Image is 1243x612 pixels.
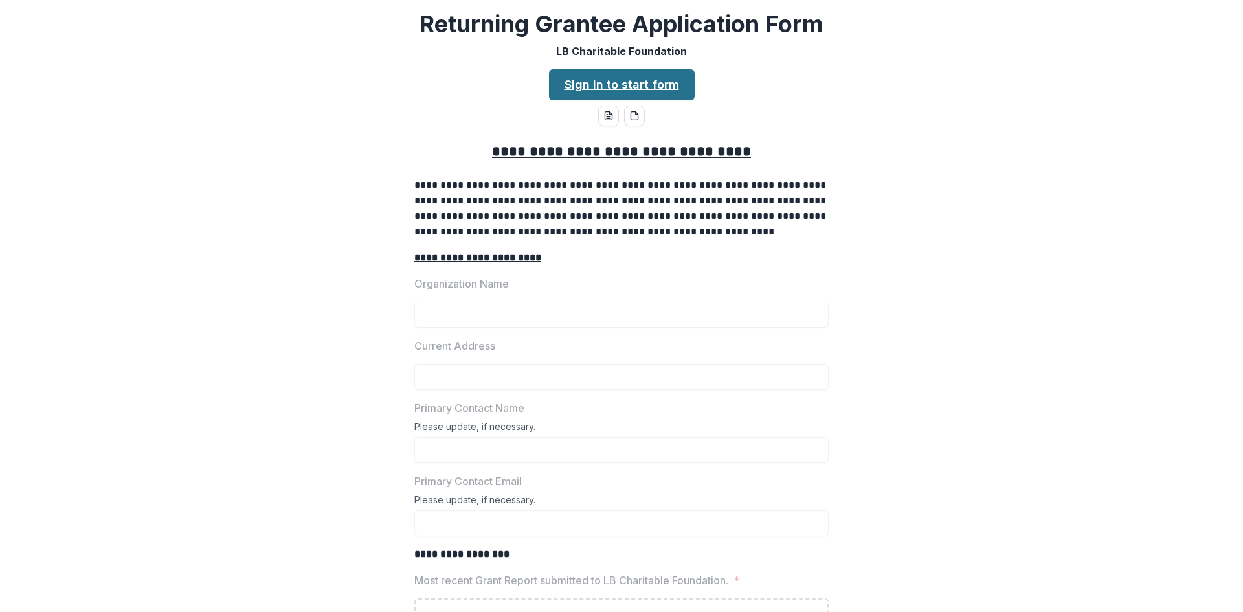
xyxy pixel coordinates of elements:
div: Please update, if necessary. [414,494,829,510]
p: Current Address [414,338,495,354]
p: Primary Contact Name [414,400,524,416]
p: Primary Contact Email [414,473,522,489]
div: Please update, if necessary. [414,421,829,437]
a: Sign in to start form [549,69,695,100]
button: pdf-download [624,106,645,126]
p: Most recent Grant Report submitted to LB Charitable Foundation. [414,572,728,588]
p: Organization Name [414,276,509,291]
p: LB Charitable Foundation [556,43,687,59]
button: word-download [598,106,619,126]
h2: Returning Grantee Application Form [420,10,823,38]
